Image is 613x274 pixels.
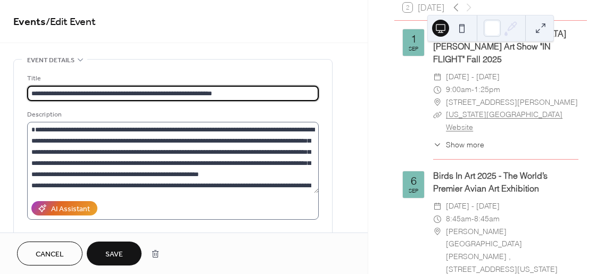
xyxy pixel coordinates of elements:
[446,139,484,151] span: Show more
[433,139,484,151] button: ​Show more
[17,242,82,265] button: Cancel
[411,34,417,44] div: 1
[474,213,500,226] span: 8:45am
[433,84,442,96] div: ​
[446,110,562,132] a: [US_STATE][GEOGRAPHIC_DATA] Website
[411,176,417,186] div: 6
[471,213,474,226] span: -
[433,109,442,121] div: ​
[446,71,500,84] span: [DATE] - [DATE]
[36,249,64,260] span: Cancel
[46,12,96,32] span: / Edit Event
[474,84,500,96] span: 1:25pm
[433,28,566,64] a: [US_STATE][GEOGRAPHIC_DATA] [PERSON_NAME] Art Show "IN FLIGHT" Fall 2025
[446,84,471,96] span: 9:00am
[31,201,97,215] button: AI Assistant
[433,96,442,109] div: ​
[409,188,418,194] div: Sep
[27,55,74,66] span: Event details
[433,139,442,151] div: ​
[433,226,442,238] div: ​
[433,71,442,84] div: ​
[446,213,471,226] span: 8:45am
[446,200,500,213] span: [DATE] - [DATE]
[433,200,442,213] div: ​
[433,170,548,194] a: Birds In Art 2025 - The World’s Premier Avian Art Exhibition
[409,46,418,52] div: Sep
[433,213,442,226] div: ​
[87,242,142,265] button: Save
[13,12,46,32] a: Events
[446,96,578,109] span: [STREET_ADDRESS][PERSON_NAME]
[51,204,90,215] div: AI Assistant
[471,84,474,96] span: -
[105,249,123,260] span: Save
[27,73,317,84] div: Title
[27,109,317,120] div: Description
